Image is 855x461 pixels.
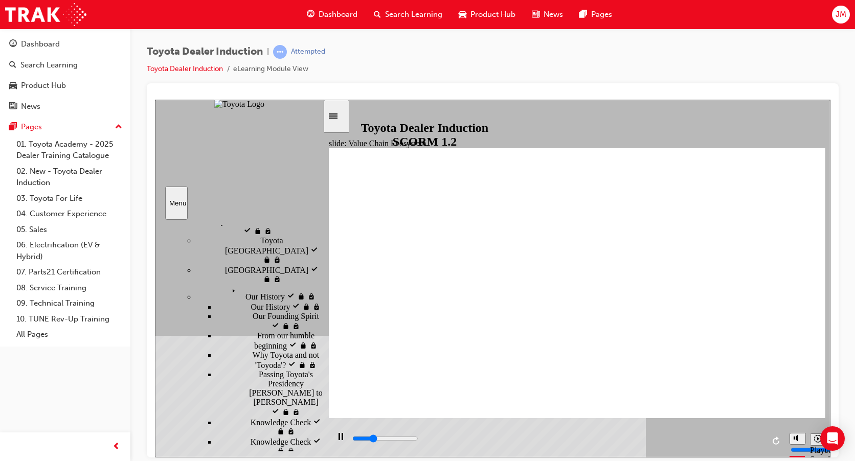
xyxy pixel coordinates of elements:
[291,47,325,57] div: Attempted
[635,333,651,345] button: Mute (Ctrl+Alt+M)
[4,76,126,95] a: Product Hub
[21,121,42,133] div: Pages
[4,118,126,136] button: Pages
[591,9,612,20] span: Pages
[61,232,168,251] div: From our humble beginning
[61,212,168,232] div: Our Founding Spirit
[9,123,17,132] span: pages-icon
[836,9,846,20] span: JM
[147,64,223,73] a: Toyota Dealer Induction
[99,127,109,136] span: locked
[41,136,168,165] div: Toyota Japan
[299,4,366,25] a: guage-iconDashboard
[451,4,524,25] a: car-iconProduct Hub
[132,193,142,201] span: visited
[12,136,126,164] a: 01. Toyota Academy - 2025 Dealer Training Catalogue
[61,270,168,317] div: Passing Toyota's Presidency Akio Toyoda to Koji Sato
[152,193,161,201] span: visited, locked
[112,441,120,453] span: prev-icon
[9,81,17,90] span: car-icon
[614,334,629,349] button: Replay (Ctrl+Alt+R)
[20,59,78,71] div: Search Learning
[115,121,122,134] span: up-icon
[158,338,166,347] span: visited
[10,87,33,120] button: Menu
[4,35,126,54] a: Dashboard
[122,347,132,356] span: locked
[174,333,191,350] button: Pause (Ctrl+Alt+P)
[61,337,168,356] div: Knowledge Check
[820,426,845,451] div: Open Intercom Messenger
[267,46,269,58] span: |
[12,222,126,238] a: 05. Sales
[655,346,670,364] div: Playback Speed
[21,80,66,91] div: Product Hub
[571,4,620,25] a: pages-iconPages
[636,346,702,354] input: volume
[12,264,126,280] a: 07. Parts21 Certification
[832,6,850,24] button: JM
[233,63,308,75] li: eLearning Module View
[12,164,126,191] a: 02. New - Toyota Dealer Induction
[41,165,168,185] div: Japan
[470,9,515,20] span: Product Hub
[12,191,126,206] a: 03. Toyota For Life
[174,325,629,358] div: playback controls
[629,325,670,358] div: misc controls
[12,237,126,264] a: 06. Electrification (EV & Hybrid)
[61,251,168,270] div: Why Toyota and not 'Toyoda'?
[4,56,126,75] a: Search Learning
[273,45,287,59] span: learningRecordVerb_ATTEMPT-icon
[544,9,563,20] span: News
[366,4,451,25] a: search-iconSearch Learning
[118,175,126,184] span: visited, locked
[88,127,99,136] span: visited
[109,127,117,136] span: visited, locked
[12,327,126,342] a: All Pages
[12,280,126,296] a: 08. Service Training
[94,270,168,307] span: Passing Toyota's Presidency [PERSON_NAME] to [PERSON_NAME]
[157,203,166,212] span: visited, locked
[14,100,29,107] div: Menu
[108,175,118,184] span: locked
[132,347,140,356] span: visited, locked
[118,156,126,165] span: visited, locked
[108,156,118,165] span: locked
[532,8,539,21] span: news-icon
[307,8,314,21] span: guage-icon
[155,166,164,175] span: visited
[91,193,130,201] span: Our History
[385,9,442,20] span: Search Learning
[61,317,168,337] div: Knowledge Check
[12,206,126,222] a: 04. Customer Experience
[197,335,263,343] input: slide progress
[21,38,60,50] div: Dashboard
[9,102,17,111] span: news-icon
[9,61,16,70] span: search-icon
[374,8,381,21] span: search-icon
[655,334,671,346] button: Playback speed
[319,9,357,20] span: Dashboard
[524,4,571,25] a: news-iconNews
[12,311,126,327] a: 10. TUNE Rev-Up Training
[41,185,168,202] div: Our History
[147,46,263,58] span: Toyota Dealer Induction
[459,8,466,21] span: car-icon
[5,3,86,26] img: Trak
[21,101,40,112] div: News
[4,33,126,118] button: DashboardSearch LearningProduct HubNews
[579,8,587,21] span: pages-icon
[142,193,152,201] span: locked
[61,202,168,212] div: Our History
[12,295,126,311] a: 09. Technical Training
[9,40,17,49] span: guage-icon
[4,97,126,116] a: News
